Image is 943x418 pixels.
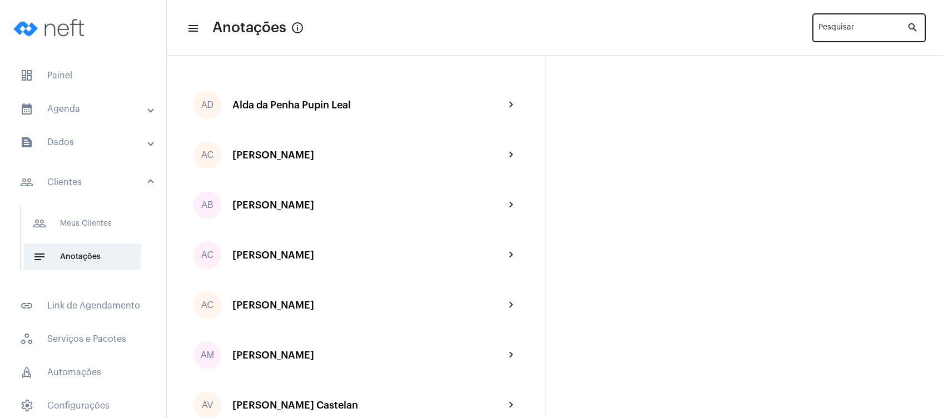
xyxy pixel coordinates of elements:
[20,136,148,149] mat-panel-title: Dados
[11,326,155,352] span: Serviços e Pacotes
[11,359,155,386] span: Automações
[505,399,518,412] mat-icon: chevron_right
[24,243,141,270] span: Anotações
[505,298,518,312] mat-icon: chevron_right
[24,210,141,237] span: Meus Clientes
[7,129,166,156] mat-expansion-panel-header: sidenav iconDados
[212,19,286,37] span: Anotações
[505,98,518,112] mat-icon: chevron_right
[33,217,46,230] mat-icon: sidenav icon
[232,200,505,211] div: [PERSON_NAME]
[193,341,221,369] div: AM
[193,141,221,169] div: AC
[193,291,221,319] div: AC
[232,300,505,311] div: [PERSON_NAME]
[20,176,148,189] mat-panel-title: Clientes
[20,366,33,379] span: sidenav icon
[505,148,518,162] mat-icon: chevron_right
[7,200,166,286] div: sidenav iconClientes
[193,91,221,119] div: AD
[20,176,33,189] mat-icon: sidenav icon
[193,241,221,269] div: AC
[907,21,920,34] mat-icon: search
[7,165,166,200] mat-expansion-panel-header: sidenav iconClientes
[20,102,148,116] mat-panel-title: Agenda
[232,99,505,111] div: Alda da Penha Pupin Leal
[20,102,33,116] mat-icon: sidenav icon
[20,332,33,346] span: sidenav icon
[505,198,518,212] mat-icon: chevron_right
[9,6,92,50] img: logo-neft-novo-2.png
[232,400,505,411] div: [PERSON_NAME] Castelan
[505,248,518,262] mat-icon: chevron_right
[187,22,198,35] mat-icon: sidenav icon
[20,299,33,312] mat-icon: sidenav icon
[818,26,907,34] input: Pesquisar
[7,96,166,122] mat-expansion-panel-header: sidenav iconAgenda
[505,349,518,362] mat-icon: chevron_right
[20,69,33,82] span: sidenav icon
[291,21,304,34] mat-icon: info_outlined
[232,150,505,161] div: [PERSON_NAME]
[33,250,46,263] mat-icon: sidenav icon
[20,399,33,412] span: sidenav icon
[193,191,221,219] div: AB
[232,250,505,261] div: [PERSON_NAME]
[11,62,155,89] span: Painel
[11,292,155,319] span: Link de Agendamento
[232,350,505,361] div: [PERSON_NAME]
[20,136,33,149] mat-icon: sidenav icon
